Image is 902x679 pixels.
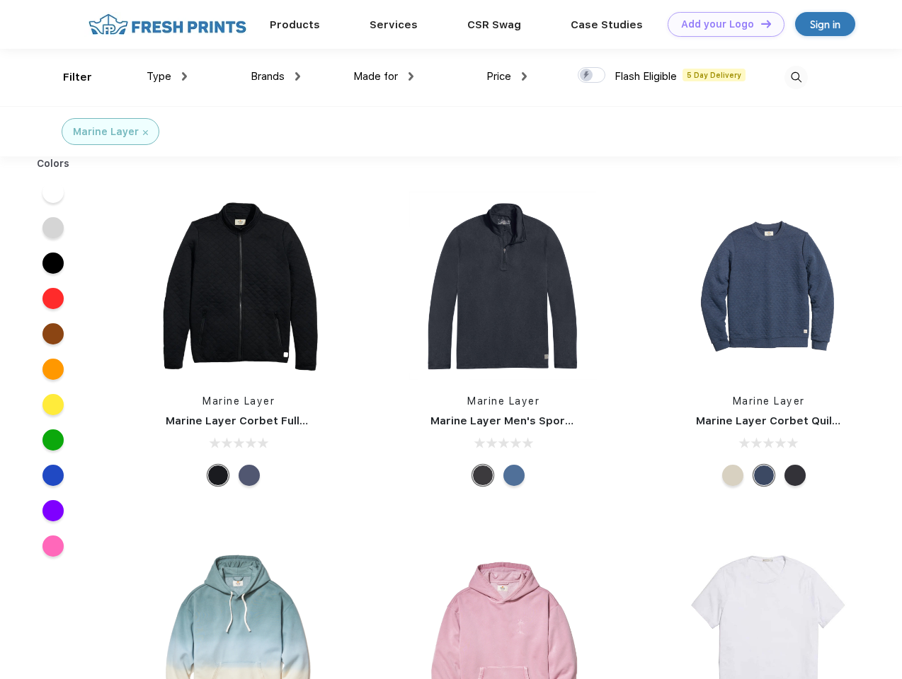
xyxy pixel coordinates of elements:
span: Flash Eligible [615,70,677,83]
img: dropdown.png [295,72,300,81]
div: Charcoal [472,465,493,486]
img: dropdown.png [522,72,527,81]
img: func=resize&h=266 [144,192,333,380]
a: CSR Swag [467,18,521,31]
div: Add your Logo [681,18,754,30]
a: Marine Layer [202,395,275,407]
img: func=resize&h=266 [409,192,598,380]
span: Type [147,70,171,83]
a: Marine Layer Corbet Full-Zip Jacket [166,414,362,427]
img: filter_cancel.svg [143,130,148,135]
img: dropdown.png [182,72,187,81]
img: desktop_search.svg [784,66,808,89]
a: Sign in [795,12,855,36]
span: Made for [353,70,398,83]
div: Marine Layer [73,124,139,139]
div: Black [207,465,229,486]
div: Oat Heather [722,465,743,486]
a: Products [270,18,320,31]
div: Deep Denim [503,465,525,486]
img: DT [761,20,771,28]
img: dropdown.png [409,72,413,81]
div: Navy [239,465,260,486]
a: Services [370,18,418,31]
img: fo%20logo%202.webp [84,12,251,37]
span: 5 Day Delivery [683,69,746,81]
span: Price [486,70,511,83]
div: Filter [63,69,92,86]
div: Charcoal [784,465,806,486]
a: Marine Layer [733,395,805,407]
img: func=resize&h=266 [675,192,863,380]
div: Navy Heather [753,465,775,486]
div: Colors [26,156,81,171]
a: Marine Layer Men's Sport Quarter Zip [430,414,636,427]
div: Sign in [810,16,840,33]
a: Marine Layer [467,395,540,407]
span: Brands [251,70,285,83]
